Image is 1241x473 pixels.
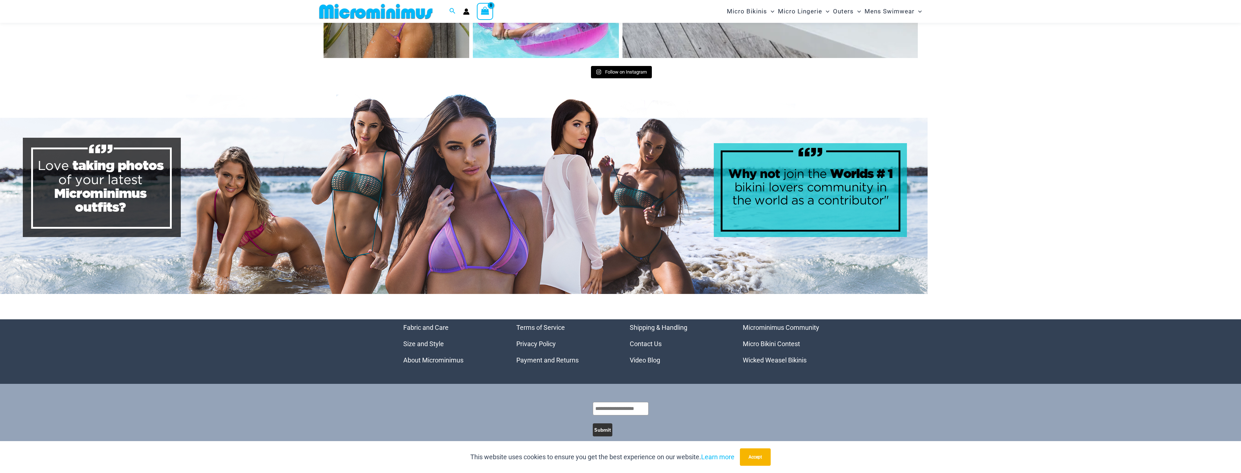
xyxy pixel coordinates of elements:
aside: Footer Widget 2 [516,319,612,368]
a: Fabric and Care [403,324,449,331]
a: Video Blog [630,356,660,364]
img: MM SHOP LOGO FLAT [316,3,436,20]
a: Micro BikinisMenu ToggleMenu Toggle [725,2,776,21]
span: Mens Swimwear [865,2,915,21]
nav: Site Navigation [724,1,925,22]
p: This website uses cookies to ensure you get the best experience on our website. [470,452,734,462]
span: Menu Toggle [767,2,774,21]
span: Menu Toggle [854,2,861,21]
a: Learn more [701,453,734,461]
span: Follow on Instagram [605,69,647,75]
nav: Menu [743,319,838,368]
a: Micro Bikini Contest [743,340,800,348]
a: Search icon link [449,7,456,16]
svg: Instagram [596,69,601,75]
span: Micro Lingerie [778,2,822,21]
span: Micro Bikinis [727,2,767,21]
a: Terms of Service [516,324,565,331]
aside: Footer Widget 1 [403,319,499,368]
a: Wicked Weasel Bikinis [743,356,807,364]
a: OutersMenu ToggleMenu Toggle [831,2,863,21]
nav: Menu [516,319,612,368]
a: Privacy Policy [516,340,556,348]
aside: Footer Widget 4 [743,319,838,368]
a: Microminimus Community [743,324,819,331]
nav: Menu [403,319,499,368]
a: Mens SwimwearMenu ToggleMenu Toggle [863,2,924,21]
a: Instagram Follow on Instagram [591,66,652,78]
nav: Menu [630,319,725,368]
button: Accept [740,448,771,466]
span: Outers [833,2,854,21]
aside: Footer Widget 3 [630,319,725,368]
span: Menu Toggle [915,2,922,21]
a: View Shopping Cart, empty [477,3,494,20]
a: Shipping & Handling [630,324,687,331]
a: Payment and Returns [516,356,579,364]
button: Submit [593,423,612,436]
a: Size and Style [403,340,444,348]
a: About Microminimus [403,356,463,364]
span: Menu Toggle [822,2,829,21]
a: Micro LingerieMenu ToggleMenu Toggle [776,2,831,21]
a: Account icon link [463,8,470,15]
a: Contact Us [630,340,662,348]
